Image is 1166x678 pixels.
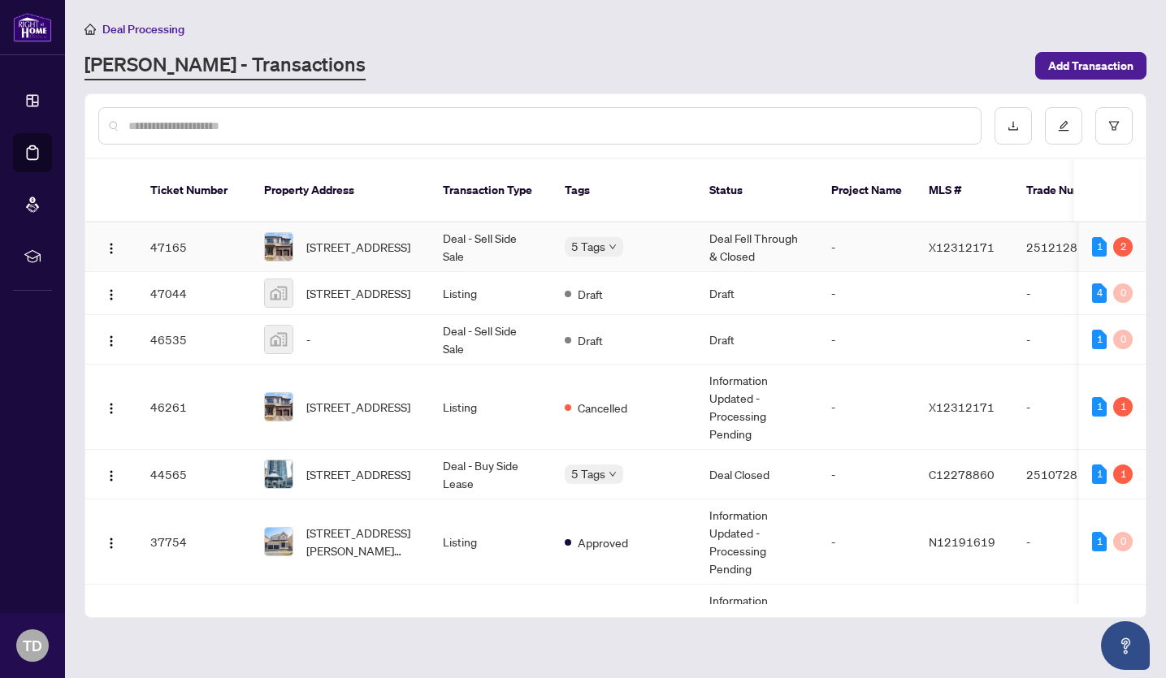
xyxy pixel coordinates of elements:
td: - [1013,315,1127,365]
span: [STREET_ADDRESS] [306,398,410,416]
td: Draft [696,272,818,315]
div: 1 [1092,237,1107,257]
td: - [818,585,916,670]
button: filter [1095,107,1133,145]
td: Deal - Buy Side Lease [430,450,552,499]
span: 5 Tags [571,464,605,483]
span: - [306,330,310,348]
th: Ticket Number [137,159,251,222]
span: X12312171 [929,240,995,254]
th: Status [696,159,818,222]
img: Logo [105,242,118,255]
td: Deal Closed [696,450,818,499]
span: X12312171 [929,399,995,414]
td: Draft [696,315,818,365]
span: Draft [578,285,603,303]
td: 2510728 [1013,450,1127,499]
td: Listing [430,272,552,315]
td: 46261 [137,365,251,450]
div: 2 [1113,237,1133,257]
button: Logo [98,326,124,352]
div: 1 [1092,397,1107,417]
span: download [1008,120,1019,132]
button: Logo [98,280,124,306]
button: Logo [98,394,124,420]
img: thumbnail-img [265,393,293,421]
td: - [1013,499,1127,585]
span: TD [23,634,42,657]
th: MLS # [916,159,1013,222]
span: [STREET_ADDRESS] [306,465,410,483]
div: 1 [1092,330,1107,349]
td: - [818,315,916,365]
span: home [85,24,96,35]
span: C12278860 [929,467,995,482]
a: [PERSON_NAME] - Transactions [85,51,366,80]
th: Property Address [251,159,430,222]
span: [STREET_ADDRESS] [306,238,410,256]
td: Information Updated - Processing Pending [696,499,818,585]
img: Logo [105,402,118,415]
span: filter [1108,120,1120,132]
span: N12191619 [929,534,995,549]
span: Approved [578,533,628,551]
th: Project Name [818,159,916,222]
div: 0 [1113,532,1133,551]
div: 1 [1113,464,1133,484]
button: edit [1045,107,1082,145]
td: 47044 [137,272,251,315]
td: 2512128 [1013,222,1127,272]
img: thumbnail-img [265,233,293,261]
button: download [995,107,1032,145]
button: Logo [98,234,124,260]
img: thumbnail-img [265,279,293,307]
td: - [818,499,916,585]
td: Listing [430,365,552,450]
td: - [1013,365,1127,450]
td: Listing [430,585,552,670]
td: - [818,222,916,272]
td: - [818,365,916,450]
th: Tags [552,159,696,222]
img: thumbnail-img [265,528,293,555]
span: Draft [578,331,603,349]
img: thumbnail-img [265,326,293,353]
img: Logo [105,469,118,482]
button: Open asap [1101,621,1150,670]
td: 46535 [137,315,251,365]
td: 30689 [137,585,251,670]
span: 5 Tags [571,237,605,256]
span: Add Transaction [1048,53,1133,79]
button: Add Transaction [1035,52,1146,80]
span: edit [1058,120,1069,132]
div: 0 [1113,283,1133,303]
span: [STREET_ADDRESS] [306,284,410,302]
td: Deal - Sell Side Sale [430,222,552,272]
div: 0 [1113,330,1133,349]
div: 1 [1092,464,1107,484]
img: logo [13,12,52,42]
span: down [609,470,617,478]
td: Listing [430,499,552,585]
td: - [1013,585,1127,670]
div: 1 [1113,397,1133,417]
td: Deal - Sell Side Sale [430,315,552,365]
td: Information Updated - Processing Pending [696,365,818,450]
span: down [609,243,617,251]
div: 4 [1092,283,1107,303]
span: Cancelled [578,399,627,417]
img: Logo [105,537,118,550]
td: 47165 [137,222,251,272]
button: Logo [98,529,124,555]
td: Deal Fell Through & Closed [696,222,818,272]
td: - [818,450,916,499]
img: thumbnail-img [265,460,293,488]
th: Transaction Type [430,159,552,222]
td: Information Updated - Processing Pending [696,585,818,670]
span: [STREET_ADDRESS][PERSON_NAME][PERSON_NAME] [306,524,417,559]
th: Trade Number [1013,159,1127,222]
img: Logo [105,288,118,301]
td: - [818,272,916,315]
span: Deal Processing [102,22,184,37]
div: 1 [1092,532,1107,551]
